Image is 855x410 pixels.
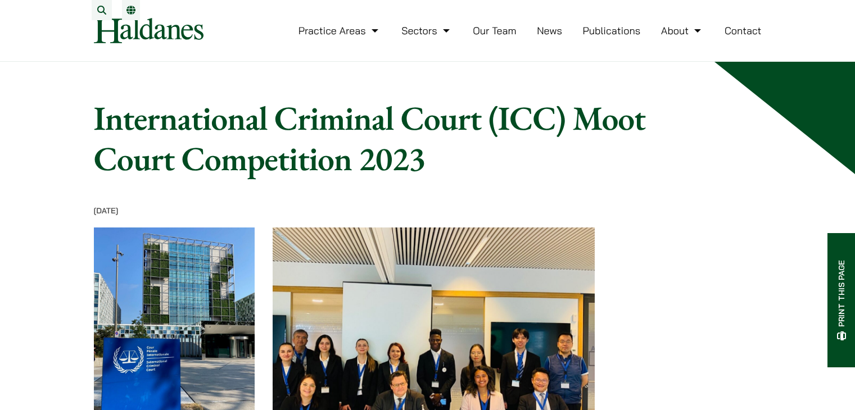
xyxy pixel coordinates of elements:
[126,6,135,15] a: Switch to EN
[94,18,203,43] img: Logo of Haldanes
[537,24,562,37] a: News
[94,98,677,179] h1: International Criminal Court (ICC) Moot Court Competition 2023
[298,24,381,37] a: Practice Areas
[583,24,641,37] a: Publications
[401,24,452,37] a: Sectors
[94,206,119,216] time: [DATE]
[473,24,516,37] a: Our Team
[725,24,762,37] a: Contact
[661,24,704,37] a: About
